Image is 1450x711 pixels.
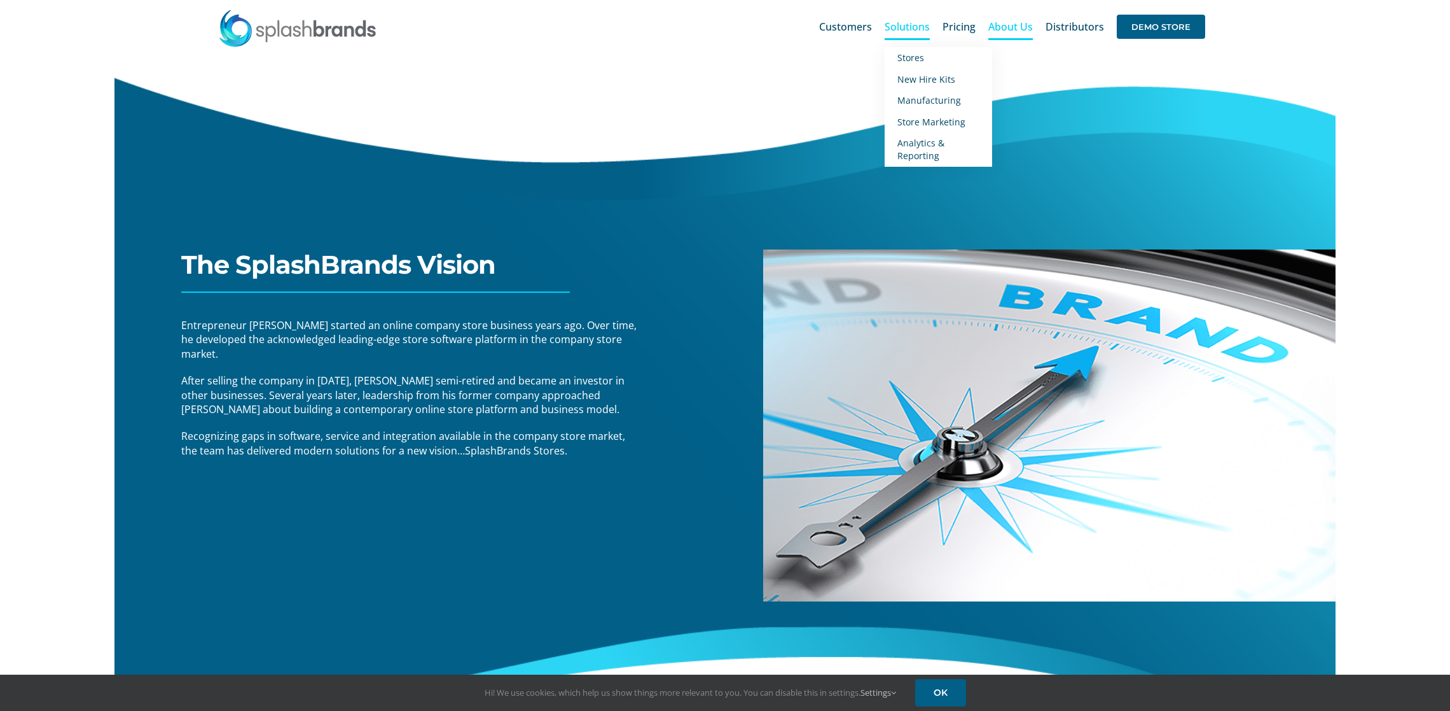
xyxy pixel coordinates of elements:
span: Analytics & Reporting [897,137,944,162]
span: Hi! We use cookies, which help us show things more relevant to you. You can disable this in setti... [485,687,896,698]
span: After selling the company in [DATE], [PERSON_NAME] semi-retired and became an investor in other b... [181,374,625,416]
span: Pricing [942,22,976,32]
nav: Main Menu [819,6,1205,47]
img: about-us-brand-image-900-x-533 [763,250,1336,602]
a: Stores [885,47,992,69]
a: New Hire Kits [885,69,992,90]
span: Store Marketing [897,116,965,128]
span: Distributors [1046,22,1104,32]
span: Stores [897,52,924,64]
img: SplashBrands.com Logo [218,9,377,47]
span: DEMO STORE [1117,15,1205,39]
a: Manufacturing [885,90,992,111]
a: Pricing [942,6,976,47]
a: Store Marketing [885,111,992,133]
a: Analytics & Reporting [885,132,992,166]
span: Entrepreneur [PERSON_NAME] started an online company store business years ago. Over time, he deve... [181,318,637,361]
span: Solutions [885,22,930,32]
span: Manufacturing [897,94,961,106]
span: The SplashBrands Vision [181,249,495,280]
span: Customers [819,22,872,32]
a: Customers [819,6,872,47]
span: About Us [988,22,1033,32]
a: OK [915,679,966,707]
a: Settings [860,687,896,698]
a: Distributors [1046,6,1104,47]
span: Recognizing gaps in software, service and integration available in the company store market, the ... [181,429,625,457]
span: New Hire Kits [897,73,955,85]
a: DEMO STORE [1117,6,1205,47]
